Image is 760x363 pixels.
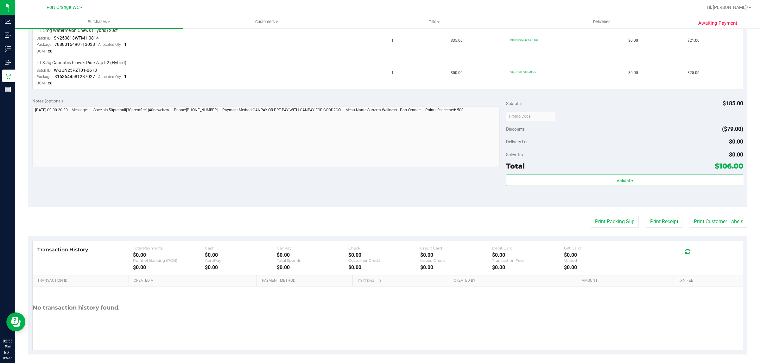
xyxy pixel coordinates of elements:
inline-svg: Inbound [5,32,11,38]
div: Total Spendr [277,258,349,263]
inline-svg: Reports [5,86,11,93]
a: Created At [134,278,254,283]
span: Validate [617,178,633,183]
button: Print Customer Labels [690,216,747,228]
div: $0.00 [492,264,564,270]
span: Port Orange WC [47,5,79,10]
span: SN250813WTM1-0814 [54,35,99,40]
a: Transaction ID [37,278,126,283]
div: $0.00 [277,252,349,258]
span: 1 [391,70,394,76]
button: Validate [506,175,743,186]
span: Deliveries [585,19,619,25]
input: Promo Code [506,112,555,121]
span: UOM [36,81,45,85]
span: Hi, [PERSON_NAME]! [707,5,748,10]
span: HT 5mg Watermelon Chews (Hybrid) 20ct [36,28,118,34]
span: 7888016490113038 [54,42,95,47]
span: $0.00 [628,38,638,44]
div: $0.00 [348,252,420,258]
div: AeroPay [205,258,277,263]
span: $185.00 [723,100,743,107]
span: 50premall: 50% off line [510,71,536,74]
span: Allocated Qty [98,42,121,47]
a: Created By [454,278,574,283]
span: FT 3.5g Cannabis Flower Pine Zap F2 (Hybrid) [36,60,126,66]
div: No transaction history found. [33,286,120,329]
span: $35.00 [451,38,463,44]
span: Allocated Qty [98,75,121,79]
button: Print Packing Slip [591,216,639,228]
button: Print Receipt [646,216,682,228]
span: Total [506,162,525,170]
span: $25.00 [687,70,700,76]
span: Delivery Fee [506,139,529,144]
span: ea [48,80,53,85]
div: $0.00 [133,252,205,258]
span: W-JUN25PZT01-0618 [54,68,97,73]
div: Gift Card [564,246,636,250]
span: Customers [183,19,350,25]
div: $0.00 [277,264,349,270]
inline-svg: Outbound [5,59,11,65]
span: Batch ID [36,36,51,40]
div: Issued Credit [420,258,492,263]
a: Payment Method [262,278,351,283]
span: 1 [124,42,127,47]
a: Amount [582,278,670,283]
span: Sales Tax [506,152,524,157]
div: $0.00 [420,252,492,258]
inline-svg: Inventory [5,46,11,52]
div: $0.00 [205,252,277,258]
div: Voided [564,258,636,263]
iframe: Resource center [6,312,25,331]
a: Tills [350,15,518,28]
span: UOM [36,49,45,53]
div: CanPay [277,246,349,250]
a: Customers [183,15,350,28]
span: Batch ID [36,68,51,73]
span: 1 [124,74,127,79]
a: Purchases [15,15,183,28]
div: Cash [205,246,277,250]
div: Total Payments [133,246,205,250]
span: $21.00 [687,38,700,44]
div: Credit Card [420,246,492,250]
div: Debit Card [492,246,564,250]
span: Subtotal [506,101,522,106]
div: $0.00 [205,264,277,270]
span: Tills [351,19,517,25]
span: ea [48,48,53,53]
div: $0.00 [492,252,564,258]
span: Awaiting Payment [698,20,737,27]
inline-svg: Analytics [5,18,11,25]
div: $0.00 [348,264,420,270]
span: $50.00 [451,70,463,76]
span: Purchases [15,19,183,25]
a: Txn Fee [678,278,735,283]
span: Notes (optional) [32,98,63,103]
span: 40newchew: 40% off line [510,38,538,41]
span: 3163644581287027 [54,74,95,79]
p: 09/27 [3,355,12,360]
a: Deliveries [518,15,686,28]
div: Point of Banking (POB) [133,258,205,263]
span: Package [36,42,51,47]
span: Package [36,75,51,79]
div: $0.00 [564,264,636,270]
span: $0.00 [729,138,743,145]
span: 1 [391,38,394,44]
span: Discounts [506,123,525,135]
div: Check [348,246,420,250]
div: Transaction Fees [492,258,564,263]
span: $0.00 [729,151,743,158]
span: ($79.00) [722,126,743,132]
p: 02:55 PM EDT [3,338,12,355]
span: $106.00 [715,162,743,170]
th: External ID [352,275,448,287]
inline-svg: Retail [5,73,11,79]
div: $0.00 [133,264,205,270]
div: Customer Credit [348,258,420,263]
div: $0.00 [420,264,492,270]
span: $0.00 [628,70,638,76]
